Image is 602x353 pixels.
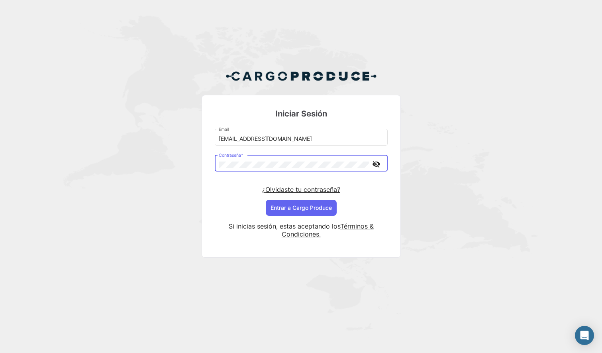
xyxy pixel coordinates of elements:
[266,200,337,216] button: Entrar a Cargo Produce
[282,222,374,238] a: Términos & Condiciones.
[226,67,377,86] img: Cargo Produce Logo
[215,108,388,119] h3: Iniciar Sesión
[219,136,383,142] input: Email
[575,326,594,345] div: Abrir Intercom Messenger
[372,159,381,169] mat-icon: visibility_off
[229,222,340,230] span: Si inicias sesión, estas aceptando los
[262,185,340,193] a: ¿Olvidaste tu contraseña?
